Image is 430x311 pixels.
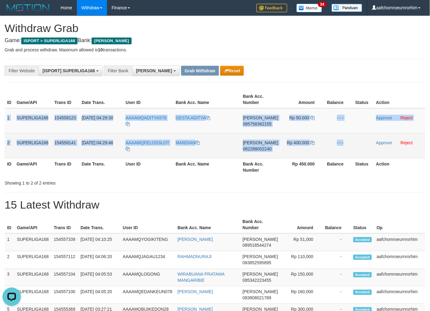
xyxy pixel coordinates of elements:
th: Op [374,216,425,233]
strong: 10 [98,47,103,52]
th: Balance [323,216,351,233]
th: Date Trans. [79,91,123,108]
span: Copy 085342223455 to clipboard [243,278,271,283]
th: Action [374,158,425,176]
td: Rp 160,000 [281,286,323,304]
td: SUPERLIGA168 [14,108,52,134]
span: Accepted [353,290,372,295]
span: Copy 089518544274 to clipboard [243,243,271,248]
span: AAAAMQADITYA578 [125,115,166,120]
th: Rp 450.000 [281,158,324,176]
span: [PERSON_NAME] [243,115,278,120]
td: 1 [5,233,14,251]
span: [PERSON_NAME] [243,272,278,277]
span: Accepted [353,255,372,260]
span: Copy 085758362155 to clipboard [243,122,272,126]
a: RAHMADNURAJI [177,254,212,259]
p: Grab and process withdraw. Maximum allowed is transactions. [5,47,425,53]
th: Balance [324,158,353,176]
th: Status [353,91,374,108]
th: Trans ID [52,91,79,108]
span: [PERSON_NAME] [243,289,278,294]
button: [ISPORT] SUPERLIGA168 [38,66,102,76]
th: ID [5,216,14,233]
td: - [323,269,351,286]
td: 154557112 [51,251,78,269]
span: [DATE] 04:29:46 [82,140,113,145]
a: GESTA ADITYA [176,115,210,120]
h4: Game: Bank: [5,38,425,44]
span: Copy 082288002240 to clipboard [243,146,272,151]
h1: 15 Latest Withdraw [5,199,425,211]
span: [ISPORT] SUPERLIGA168 [42,68,95,73]
td: SUPERLIGA168 [14,269,51,286]
span: Accepted [353,237,372,242]
a: AAAAMQFELOSSLOT [125,140,169,151]
th: ID [5,158,14,176]
th: Bank Acc. Name [173,91,241,108]
td: SUPERLIGA168 [14,233,51,251]
a: AAAAMQADITYA578 [125,115,166,126]
td: 2 [5,251,14,269]
td: SUPERLIGA168 [14,286,51,304]
button: Grab Withdraw [181,66,219,76]
td: - - - [324,108,353,134]
th: User ID [123,158,173,176]
td: 154557339 [51,233,78,251]
div: Filter Bank [104,66,132,76]
button: Reset [220,66,244,76]
img: Feedback.jpg [257,4,287,12]
td: AAAAMQEDANKEUN078 [120,286,175,304]
td: [DATE] 04:05:20 [78,286,120,304]
td: aafchomroeurnrorhim [374,269,425,286]
th: Game/API [14,91,52,108]
th: Date Trans. [78,216,120,233]
th: Date Trans. [79,158,123,176]
img: Button%20Memo.svg [297,4,322,12]
span: 154558123 [54,115,76,120]
a: Reject [401,140,413,145]
th: Bank Acc. Number [241,158,281,176]
th: Trans ID [52,158,79,176]
th: Status [351,216,374,233]
span: [PERSON_NAME] [92,38,131,44]
span: 154558141 [54,140,76,145]
td: SUPERLIGA168 [14,133,52,158]
span: Copy 083808021789 to clipboard [243,296,271,301]
button: [PERSON_NAME] [132,66,180,76]
a: MARDIAN [176,140,200,145]
th: Amount [281,216,323,233]
td: - [323,286,351,304]
td: - - - [324,133,353,158]
td: 3 [5,269,14,286]
td: aafchomroeurnrorhim [374,286,425,304]
a: Reject [401,115,413,120]
th: Bank Acc. Number [240,216,281,233]
td: 154557104 [51,269,78,286]
span: [PERSON_NAME] [243,237,278,242]
th: Status [353,158,374,176]
div: Showing 1 to 2 of 2 entries [5,177,175,186]
a: Copy 400000 to clipboard [310,140,315,145]
span: ISPORT > SUPERLIGA168 [21,38,78,44]
th: User ID [123,91,173,108]
td: 2 [5,133,14,158]
span: Accepted [353,272,372,277]
td: [DATE] 04:06:20 [78,251,120,269]
h1: Withdraw Grab [5,22,425,34]
span: [PERSON_NAME] [243,254,278,259]
td: [DATE] 04:10:25 [78,233,120,251]
th: User ID [120,216,175,233]
td: - [323,233,351,251]
span: [PERSON_NAME] [136,68,172,73]
th: Amount [281,91,324,108]
span: Rp 50.000 [289,115,309,120]
td: 154557100 [51,286,78,304]
th: Trans ID [51,216,78,233]
td: AAAAMQYOGIKITENG [120,233,175,251]
td: 1 [5,108,14,134]
td: Rp 110,000 [281,251,323,269]
a: [PERSON_NAME] [177,289,213,294]
td: SUPERLIGA168 [14,251,51,269]
span: Copy 083852595895 to clipboard [243,261,271,265]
